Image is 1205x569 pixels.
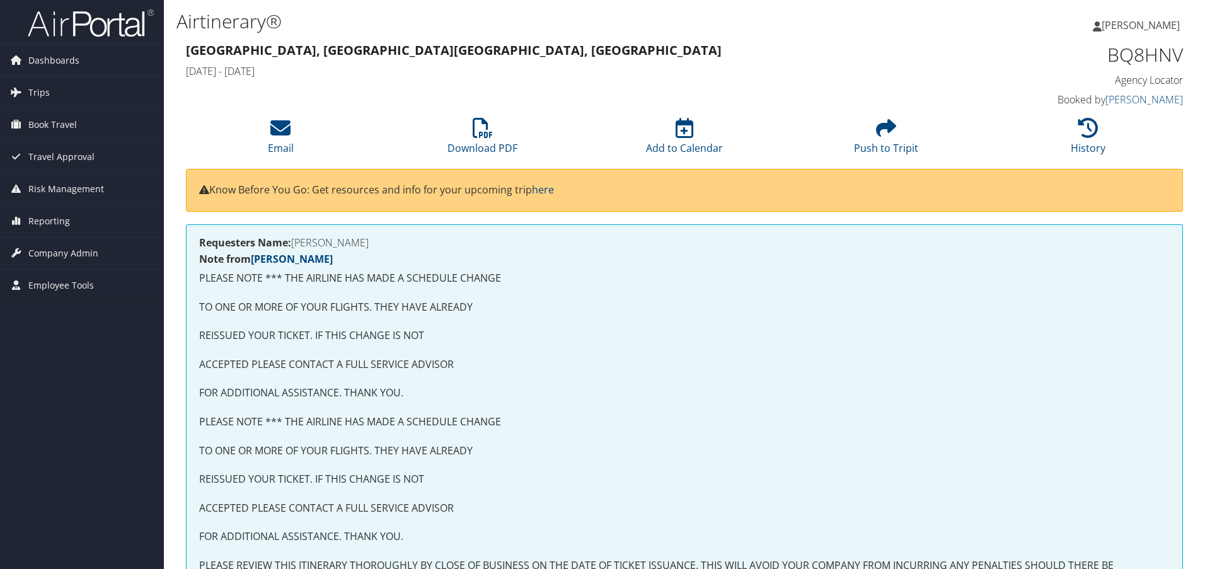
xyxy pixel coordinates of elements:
p: PLEASE NOTE *** THE AIRLINE HAS MADE A SCHEDULE CHANGE [199,270,1170,287]
a: Download PDF [447,125,517,155]
span: Travel Approval [28,141,95,173]
h4: Booked by [948,93,1183,106]
p: TO ONE OR MORE OF YOUR FLIGHTS. THEY HAVE ALREADY [199,443,1170,459]
img: airportal-logo.png [28,8,154,38]
h4: [DATE] - [DATE] [186,64,929,78]
span: Risk Management [28,173,104,205]
h4: Agency Locator [948,73,1183,87]
a: Push to Tripit [854,125,918,155]
p: FOR ADDITIONAL ASSISTANCE. THANK YOU. [199,529,1170,545]
strong: Requesters Name: [199,236,291,250]
a: [PERSON_NAME] [1105,93,1183,106]
h4: [PERSON_NAME] [199,238,1170,248]
p: ACCEPTED PLEASE CONTACT A FULL SERVICE ADVISOR [199,500,1170,517]
a: Email [268,125,294,155]
a: [PERSON_NAME] [251,252,333,266]
p: PLEASE NOTE *** THE AIRLINE HAS MADE A SCHEDULE CHANGE [199,414,1170,430]
a: Add to Calendar [646,125,723,155]
a: History [1071,125,1105,155]
p: REISSUED YOUR TICKET. IF THIS CHANGE IS NOT [199,328,1170,344]
p: TO ONE OR MORE OF YOUR FLIGHTS. THEY HAVE ALREADY [199,299,1170,316]
span: Trips [28,77,50,108]
a: here [532,183,554,197]
span: Reporting [28,205,70,237]
span: Employee Tools [28,270,94,301]
p: ACCEPTED PLEASE CONTACT A FULL SERVICE ADVISOR [199,357,1170,373]
strong: Note from [199,252,333,266]
a: [PERSON_NAME] [1093,6,1192,44]
h1: Airtinerary® [176,8,854,35]
strong: [GEOGRAPHIC_DATA], [GEOGRAPHIC_DATA] [GEOGRAPHIC_DATA], [GEOGRAPHIC_DATA] [186,42,722,59]
h1: BQ8HNV [948,42,1183,68]
p: Know Before You Go: Get resources and info for your upcoming trip [199,182,1170,198]
span: Company Admin [28,238,98,269]
p: REISSUED YOUR TICKET. IF THIS CHANGE IS NOT [199,471,1170,488]
span: Book Travel [28,109,77,141]
span: [PERSON_NAME] [1102,18,1180,32]
p: FOR ADDITIONAL ASSISTANCE. THANK YOU. [199,385,1170,401]
span: Dashboards [28,45,79,76]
